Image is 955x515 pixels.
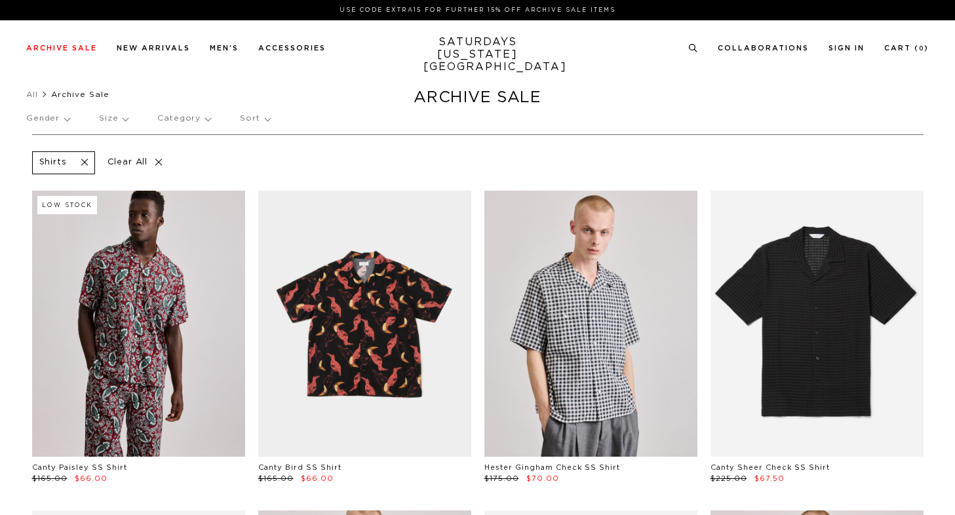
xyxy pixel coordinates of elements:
span: $165.00 [32,475,68,482]
p: Use Code EXTRA15 for Further 15% Off Archive Sale Items [31,5,924,15]
a: Men's [210,45,239,52]
p: Clear All [102,151,169,174]
small: 0 [919,46,924,52]
p: Sort [240,104,269,134]
a: Canty Sheer Check SS Shirt [711,464,830,471]
p: Size [99,104,128,134]
span: $66.00 [301,475,334,482]
a: Accessories [258,45,326,52]
p: Gender [26,104,69,134]
span: $70.00 [526,475,559,482]
span: $225.00 [711,475,747,482]
a: All [26,90,38,98]
span: $66.00 [75,475,107,482]
div: Low Stock [37,196,97,214]
a: Cart (0) [884,45,929,52]
a: Collaborations [718,45,809,52]
a: Canty Paisley SS Shirt [32,464,127,471]
p: Category [157,104,210,134]
a: New Arrivals [117,45,190,52]
span: $175.00 [484,475,519,482]
span: $67.50 [754,475,785,482]
p: Shirts [39,157,67,168]
a: Canty Bird SS Shirt [258,464,341,471]
span: $165.00 [258,475,294,482]
span: Archive Sale [51,90,109,98]
a: Hester Gingham Check SS Shirt [484,464,620,471]
a: Sign In [828,45,865,52]
a: SATURDAYS[US_STATE][GEOGRAPHIC_DATA] [423,36,532,73]
a: Archive Sale [26,45,97,52]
